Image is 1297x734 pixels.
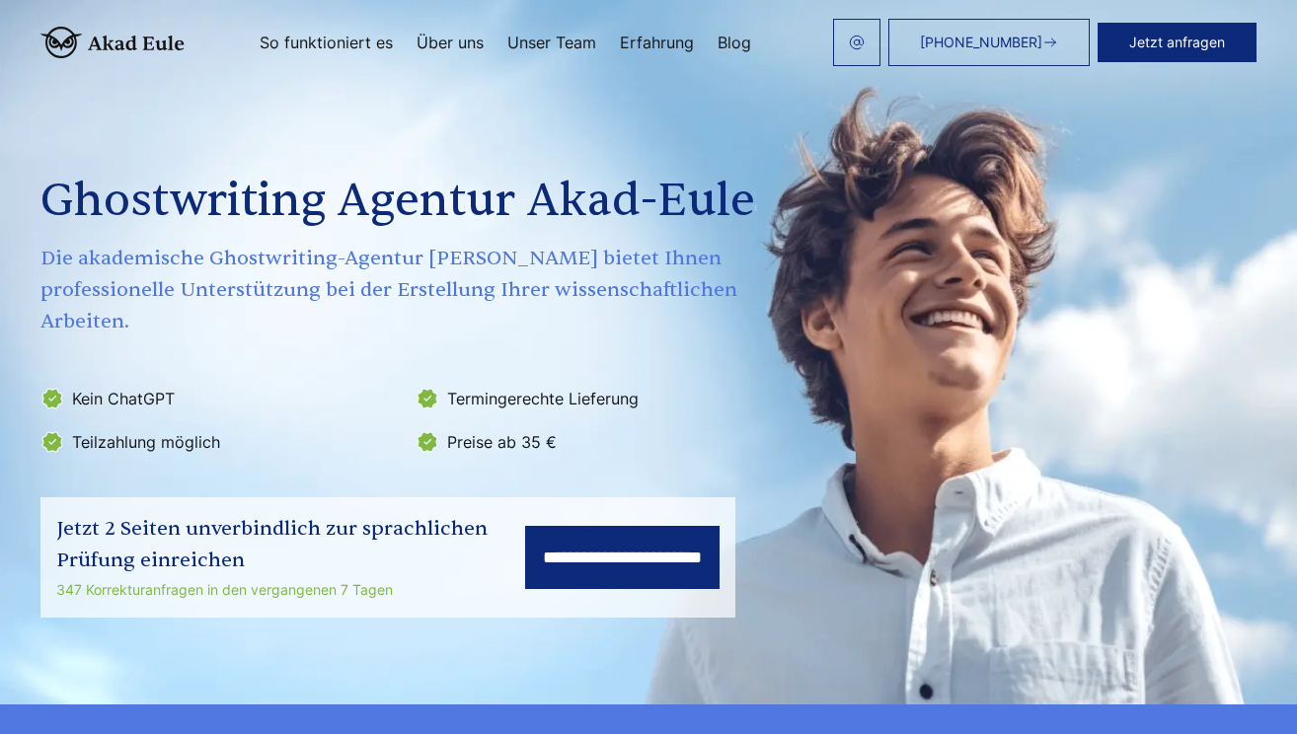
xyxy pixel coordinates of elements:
[507,35,596,50] a: Unser Team
[417,35,484,50] a: Über uns
[40,426,404,458] li: Teilzahlung möglich
[40,166,783,237] h1: Ghostwriting Agentur Akad-Eule
[888,19,1090,66] a: [PHONE_NUMBER]
[718,35,751,50] a: Blog
[849,35,865,50] img: email
[620,35,694,50] a: Erfahrung
[56,513,525,576] div: Jetzt 2 Seiten unverbindlich zur sprachlichen Prüfung einreichen
[40,243,783,337] span: Die akademische Ghostwriting-Agentur [PERSON_NAME] bietet Ihnen professionelle Unterstützung bei ...
[40,27,185,58] img: logo
[416,426,779,458] li: Preise ab 35 €
[260,35,393,50] a: So funktioniert es
[1098,23,1257,62] button: Jetzt anfragen
[416,383,779,414] li: Termingerechte Lieferung
[40,383,404,414] li: Kein ChatGPT
[56,578,525,602] div: 347 Korrekturanfragen in den vergangenen 7 Tagen
[920,35,1042,50] span: [PHONE_NUMBER]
